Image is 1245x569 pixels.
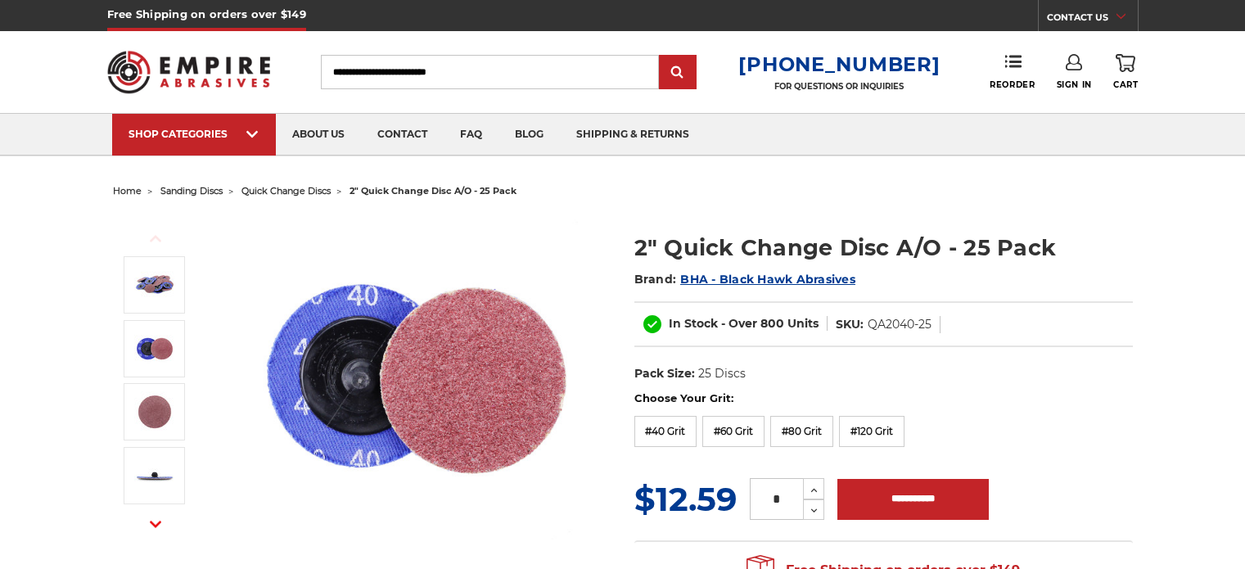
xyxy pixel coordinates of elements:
[787,316,819,331] span: Units
[134,264,175,305] img: 2 inch red aluminum oxide quick change sanding discs for metalwork
[107,40,271,104] img: Empire Abrasives
[560,114,706,156] a: shipping & returns
[350,185,516,196] span: 2" quick change disc a/o - 25 pack
[136,221,175,256] button: Previous
[253,215,580,542] img: 2 inch red aluminum oxide quick change sanding discs for metalwork
[634,272,677,287] span: Brand:
[634,479,737,519] span: $12.59
[1113,54,1138,90] a: Cart
[760,316,784,331] span: 800
[241,185,331,196] a: quick change discs
[990,54,1035,89] a: Reorder
[444,114,498,156] a: faq
[129,128,259,140] div: SHOP CATEGORIES
[136,506,175,541] button: Next
[669,316,718,331] span: In Stock
[661,56,694,89] input: Submit
[113,185,142,196] a: home
[1113,79,1138,90] span: Cart
[738,81,940,92] p: FOR QUESTIONS OR INQUIRIES
[868,316,931,333] dd: QA2040-25
[498,114,560,156] a: blog
[1047,8,1138,31] a: CONTACT US
[1057,79,1092,90] span: Sign In
[134,328,175,369] img: BHA 60 grit 2-inch quick change sanding disc for rapid material removal
[680,272,855,287] a: BHA - Black Hawk Abrasives
[738,52,940,76] a: [PHONE_NUMBER]
[634,232,1133,264] h1: 2" Quick Change Disc A/O - 25 Pack
[134,391,175,432] img: BHA 60 grit 2-inch red quick change disc for metal and wood finishing
[990,79,1035,90] span: Reorder
[721,316,757,331] span: - Over
[836,316,864,333] dt: SKU:
[634,365,695,382] dt: Pack Size:
[134,455,175,496] img: Side view of 2 inch quick change sanding disc showcasing the locking system for easy swap
[634,391,1133,407] label: Choose Your Grit:
[160,185,223,196] a: sanding discs
[276,114,361,156] a: about us
[361,114,444,156] a: contact
[698,365,746,382] dd: 25 Discs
